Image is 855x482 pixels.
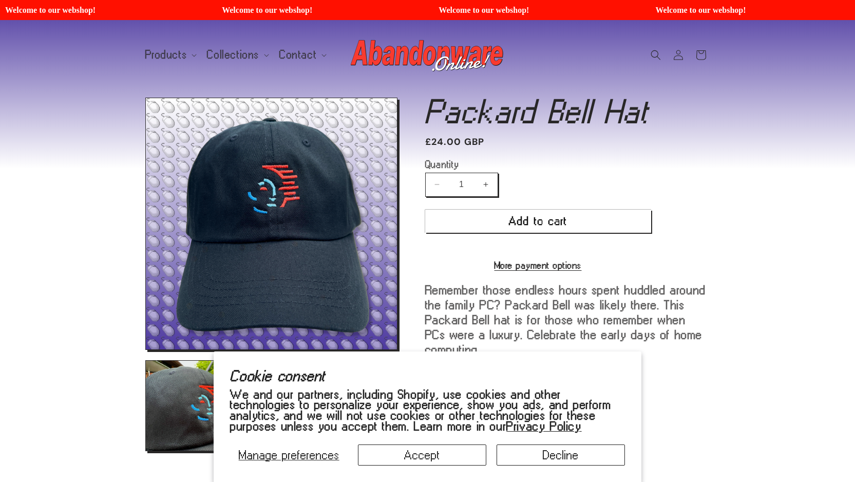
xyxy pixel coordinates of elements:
span: Welcome to our webshop! [4,5,207,15]
span: £24.00 GBP [425,135,485,149]
button: Manage preferences [230,444,348,466]
button: Decline [497,444,625,466]
summary: Products [139,44,201,66]
a: More payment options [425,261,651,270]
a: Abandonware [347,30,508,79]
label: Quantity [425,159,651,170]
h2: Cookie consent [230,368,625,384]
span: Collections [207,50,259,60]
span: Products [145,50,187,60]
summary: Search [644,44,667,66]
button: Add to cart [425,210,651,233]
summary: Collections [201,44,273,66]
span: Welcome to our webshop! [438,5,641,15]
h1: Packard Bell Hat [425,98,710,125]
media-gallery: Gallery Viewer [145,98,400,451]
a: Privacy Policy [506,419,581,433]
span: Welcome to our webshop! [221,5,424,15]
span: Manage preferences [239,448,339,461]
img: Abandonware [351,34,505,76]
button: Accept [358,444,486,466]
summary: Contact [273,44,331,66]
span: Contact [279,50,317,60]
p: We and our partners, including Shopify, use cookies and other technologies to personalize your ex... [230,389,625,432]
div: Remember those endless hours spent huddled around the family PC? Packard Bell was likely there. T... [425,283,710,446]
